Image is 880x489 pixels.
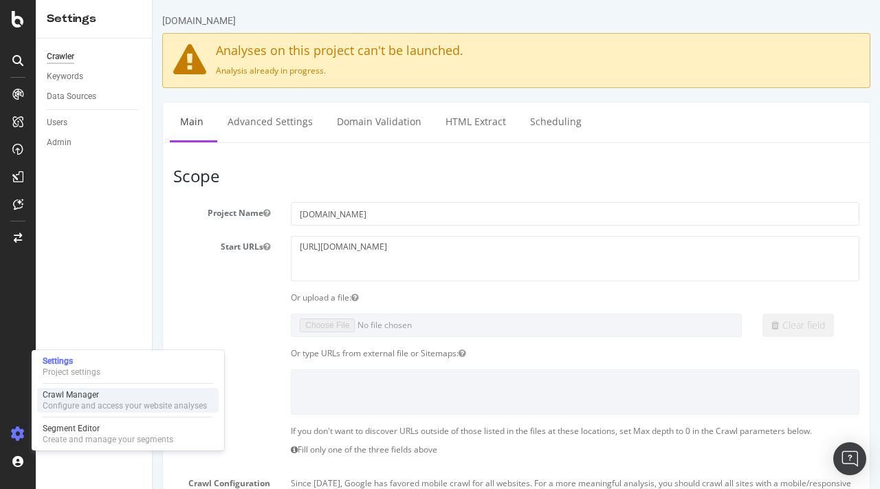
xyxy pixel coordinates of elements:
[47,89,96,104] div: Data Sources
[47,69,83,84] div: Keywords
[111,241,118,252] button: Start URLs
[37,422,219,446] a: Segment EditorCreate and manage your segments
[21,167,707,185] h3: Scope
[47,89,142,104] a: Data Sources
[138,236,707,281] textarea: [URL][DOMAIN_NAME]
[43,434,173,445] div: Create and manage your segments
[43,400,207,411] div: Configure and access your website analyses
[21,65,707,76] p: Analysis already in progress.
[43,423,173,434] div: Segment Editor
[283,102,364,140] a: HTML Extract
[10,236,128,252] label: Start URLs
[138,444,707,455] p: Fill only one of the three fields above
[367,102,439,140] a: Scheduling
[111,207,118,219] button: Project Name
[47,50,142,64] a: Crawler
[10,14,83,28] div: [DOMAIN_NAME]
[47,116,142,130] a: Users
[47,11,141,27] div: Settings
[128,347,717,359] div: Or type URLs from external file or Sitemaps:
[43,389,207,400] div: Crawl Manager
[43,367,100,378] div: Project settings
[43,356,100,367] div: Settings
[47,135,71,150] div: Admin
[65,102,170,140] a: Advanced Settings
[10,202,128,219] label: Project Name
[128,292,717,303] div: Or upload a file:
[37,354,219,379] a: SettingsProject settings
[47,116,67,130] div: Users
[47,135,142,150] a: Admin
[10,472,128,489] label: Crawl Configuration
[47,69,142,84] a: Keywords
[138,425,707,437] p: If you don't want to discover URLs outside of those listed in the files at these locations, set M...
[174,102,279,140] a: Domain Validation
[833,442,866,475] div: Open Intercom Messenger
[21,44,707,58] h4: Analyses on this project can't be launched.
[37,388,219,413] a: Crawl ManagerConfigure and access your website analyses
[47,50,74,64] div: Crawler
[17,102,61,140] a: Main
